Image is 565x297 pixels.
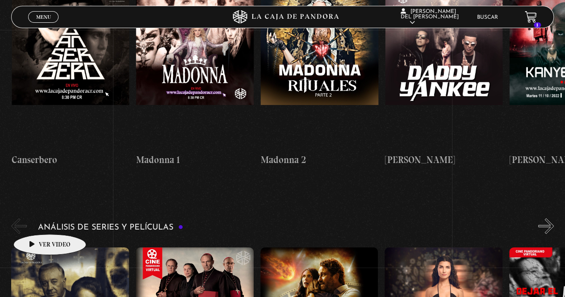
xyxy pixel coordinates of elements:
[385,153,503,167] h4: [PERSON_NAME]
[534,22,541,28] span: 1
[11,218,27,234] button: Previous
[525,11,537,23] a: 1
[538,218,554,234] button: Next
[136,153,254,167] h4: Madonna 1
[401,9,459,25] span: [PERSON_NAME] del [PERSON_NAME]
[36,14,51,20] span: Menu
[38,223,183,232] h3: Análisis de series y películas
[477,15,498,20] a: Buscar
[260,153,378,167] h4: Madonna 2
[33,22,54,28] span: Cerrar
[12,153,130,167] h4: Canserbero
